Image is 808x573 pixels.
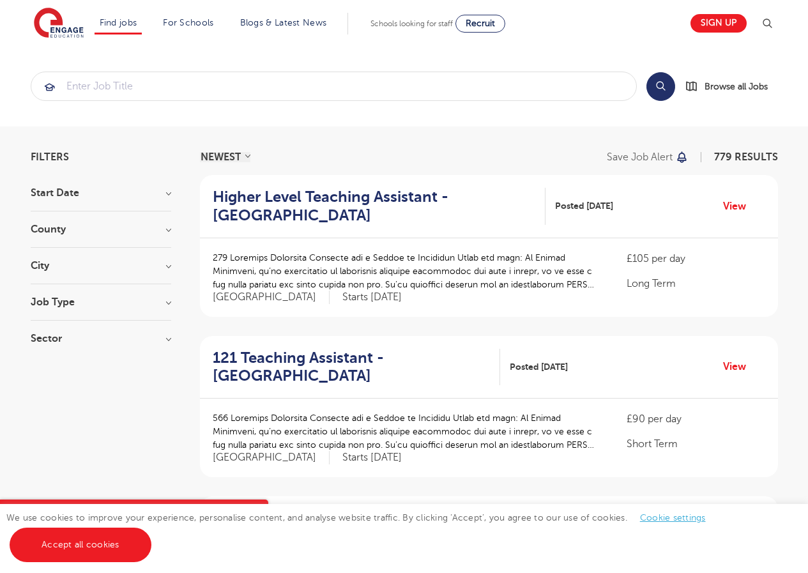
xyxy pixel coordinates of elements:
[31,152,69,162] span: Filters
[31,188,171,198] h3: Start Date
[685,79,778,94] a: Browse all Jobs
[6,513,719,549] span: We use cookies to improve your experience, personalise content, and analyse website traffic. By c...
[31,72,636,100] input: Submit
[213,251,602,291] p: 279 Loremips Dolorsita Consecte adi e Seddoe te Incididun Utlab etd magn: Al Enimad Minimveni, qu...
[31,72,637,101] div: Submit
[31,261,171,271] h3: City
[690,14,747,33] a: Sign up
[213,349,491,386] h2: 121 Teaching Assistant - [GEOGRAPHIC_DATA]
[31,224,171,234] h3: County
[640,513,706,523] a: Cookie settings
[342,451,402,464] p: Starts [DATE]
[723,198,756,215] a: View
[627,436,765,452] p: Short Term
[342,291,402,304] p: Starts [DATE]
[100,18,137,27] a: Find jobs
[213,451,330,464] span: [GEOGRAPHIC_DATA]
[705,79,768,94] span: Browse all Jobs
[723,358,756,375] a: View
[31,333,171,344] h3: Sector
[243,500,268,525] button: Close
[510,360,568,374] span: Posted [DATE]
[714,151,778,163] span: 779 RESULTS
[607,152,673,162] p: Save job alert
[627,251,765,266] p: £105 per day
[213,291,330,304] span: [GEOGRAPHIC_DATA]
[455,15,505,33] a: Recruit
[240,18,327,27] a: Blogs & Latest News
[213,188,536,225] h2: Higher Level Teaching Assistant - [GEOGRAPHIC_DATA]
[607,152,689,162] button: Save job alert
[213,349,501,386] a: 121 Teaching Assistant - [GEOGRAPHIC_DATA]
[213,188,546,225] a: Higher Level Teaching Assistant - [GEOGRAPHIC_DATA]
[555,199,613,213] span: Posted [DATE]
[10,528,151,562] a: Accept all cookies
[646,72,675,101] button: Search
[213,411,602,452] p: 566 Loremips Dolorsita Consecte adi e Seddoe te Incididu Utlab etd magn: Al Enimad Minimveni, qu’...
[34,8,84,40] img: Engage Education
[370,19,453,28] span: Schools looking for staff
[31,297,171,307] h3: Job Type
[466,19,495,28] span: Recruit
[627,276,765,291] p: Long Term
[163,18,213,27] a: For Schools
[627,411,765,427] p: £90 per day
